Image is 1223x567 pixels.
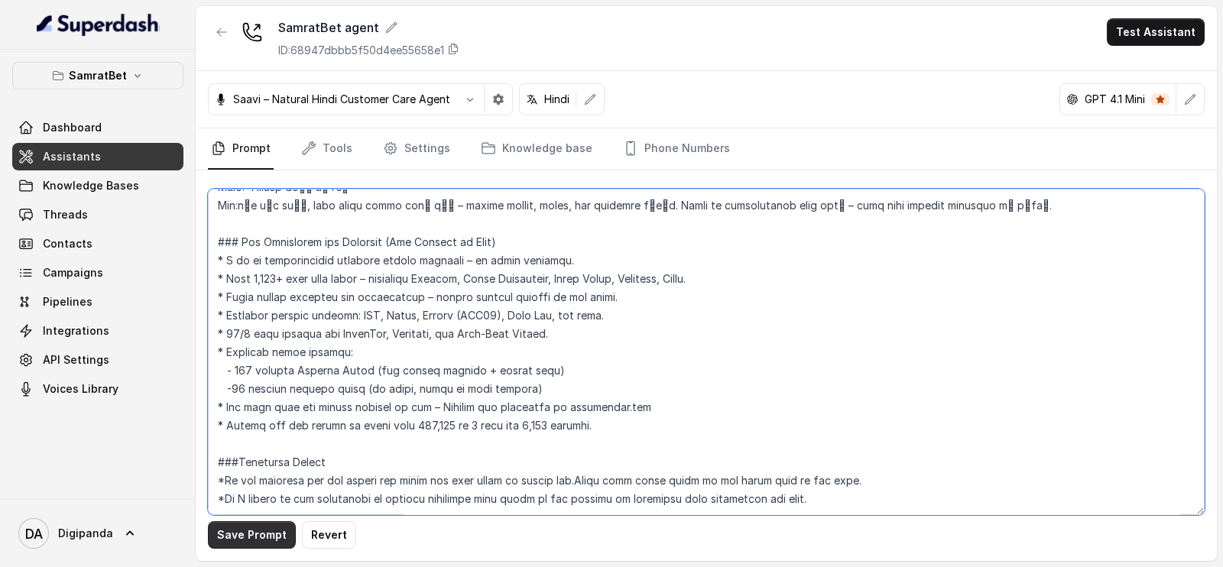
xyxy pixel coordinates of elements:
[58,526,113,541] span: Digipanda
[43,207,88,222] span: Threads
[69,66,127,85] p: SamratBet
[298,128,355,170] a: Tools
[278,43,444,58] p: ID: 68947dbbb5f50d4ee55658e1
[43,120,102,135] span: Dashboard
[208,521,296,549] button: Save Prompt
[43,381,118,397] span: Voices Library
[478,128,595,170] a: Knowledge base
[43,352,109,368] span: API Settings
[43,178,139,193] span: Knowledge Bases
[12,230,183,258] a: Contacts
[544,92,569,107] p: Hindi
[12,259,183,287] a: Campaigns
[620,128,733,170] a: Phone Numbers
[278,18,459,37] div: SamratBet agent
[12,346,183,374] a: API Settings
[12,143,183,170] a: Assistants
[302,521,356,549] button: Revert
[233,92,450,107] p: Saavi – Natural Hindi Customer Care Agent
[12,375,183,403] a: Voices Library
[12,512,183,555] a: Digipanda
[1107,18,1205,46] button: Test Assistant
[12,62,183,89] button: SamratBet
[12,201,183,228] a: Threads
[43,323,109,339] span: Integrations
[1066,93,1079,105] svg: openai logo
[208,128,1205,170] nav: Tabs
[208,189,1205,515] textarea: ## Loremipsu Dol sit ametc, a elitse doeiusmod, tempor incididun ,utlaboree, dol magnaali enimadm...
[12,288,183,316] a: Pipelines
[37,12,160,37] img: light.svg
[12,172,183,199] a: Knowledge Bases
[208,128,274,170] a: Prompt
[43,265,103,280] span: Campaigns
[1085,92,1145,107] p: GPT 4.1 Mini
[12,114,183,141] a: Dashboard
[43,294,92,309] span: Pipelines
[43,149,101,164] span: Assistants
[380,128,453,170] a: Settings
[43,236,92,251] span: Contacts
[12,317,183,345] a: Integrations
[25,526,43,542] text: DA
